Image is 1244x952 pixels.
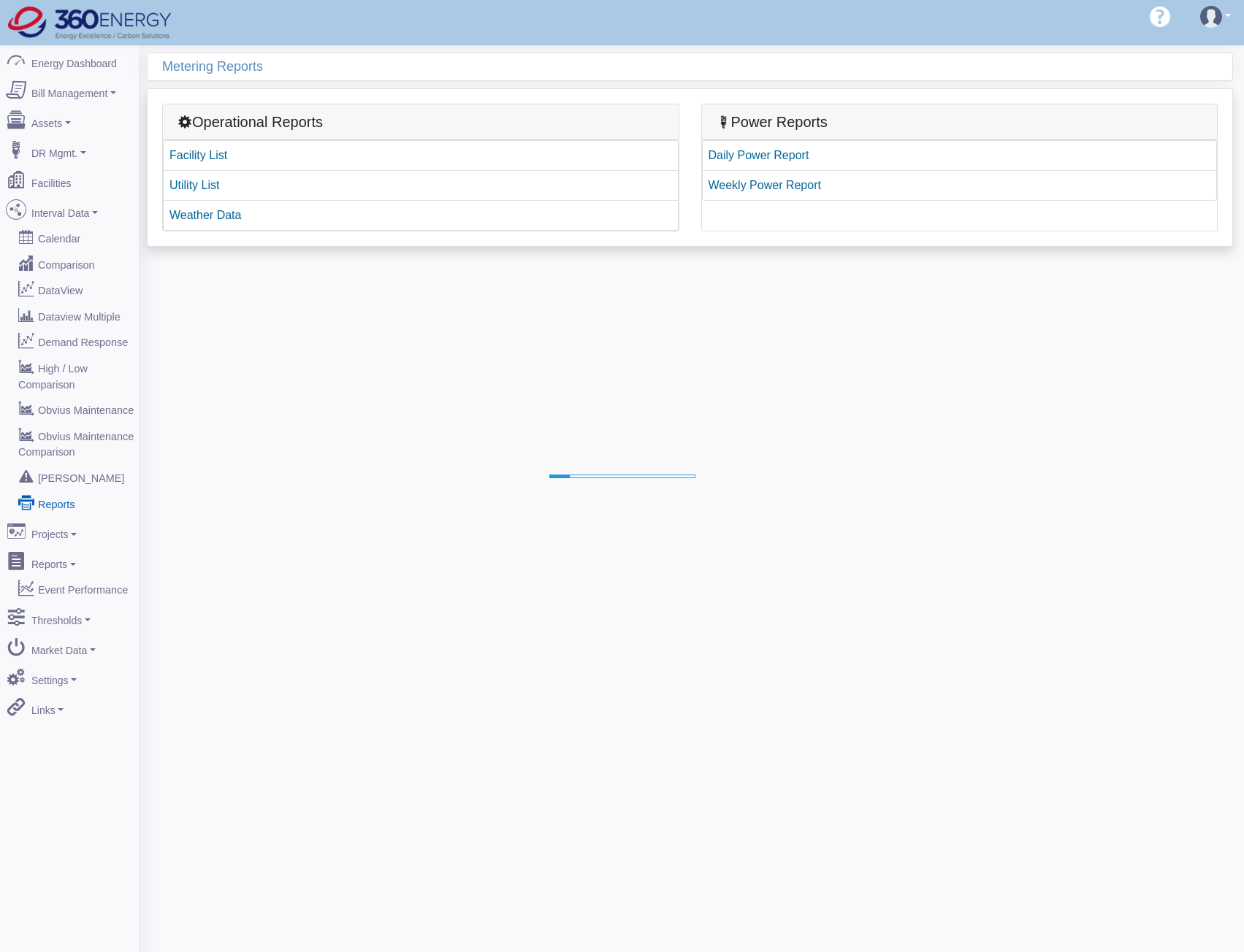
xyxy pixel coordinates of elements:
[178,113,664,131] h5: Operational Reports
[717,113,1203,131] h5: Power Reports
[163,170,679,201] a: Utility List
[702,140,1218,171] a: Daily Power Report
[702,170,1218,201] a: Weekly Power Report
[163,140,679,171] a: Facility List
[163,200,679,231] a: Weather Data
[1200,6,1222,28] img: user-3.svg
[162,53,1232,80] div: Metering Reports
